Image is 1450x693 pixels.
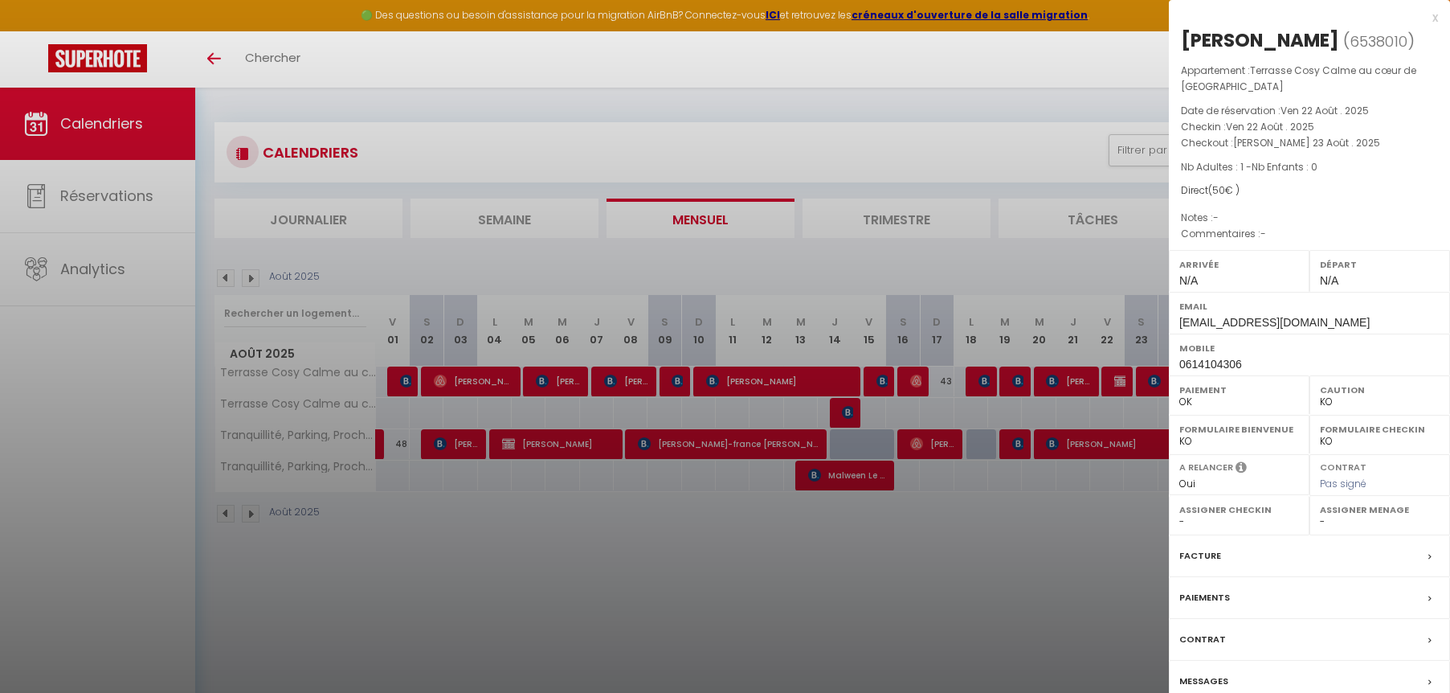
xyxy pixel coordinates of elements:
[1212,183,1225,197] span: 50
[1179,358,1242,371] span: 0614104306
[1343,30,1415,52] span: ( )
[1179,547,1221,564] label: Facture
[1179,298,1440,314] label: Email
[1320,382,1440,398] label: Caution
[1320,477,1366,490] span: Pas signé
[1181,103,1438,119] p: Date de réservation :
[1179,421,1299,437] label: Formulaire Bienvenue
[1320,502,1440,518] label: Assigner Menage
[1181,27,1339,53] div: [PERSON_NAME]
[1179,382,1299,398] label: Paiement
[1181,63,1438,95] p: Appartement :
[1179,274,1198,287] span: N/A
[1179,673,1228,690] label: Messages
[1179,502,1299,518] label: Assigner Checkin
[1252,160,1317,174] span: Nb Enfants : 0
[1179,589,1230,606] label: Paiements
[1233,136,1380,150] span: [PERSON_NAME] 23 Août . 2025
[1226,120,1314,133] span: Ven 22 Août . 2025
[1179,631,1226,648] label: Contrat
[1320,461,1366,471] label: Contrat
[1320,274,1338,287] span: N/A
[1260,227,1266,240] span: -
[1179,461,1233,474] label: A relancer
[1179,256,1299,273] label: Arrivée
[1181,226,1438,242] p: Commentaires :
[1181,160,1317,174] span: Nb Adultes : 1 -
[1181,210,1438,226] p: Notes :
[1181,119,1438,135] p: Checkin :
[1382,621,1438,681] iframe: Chat
[1179,316,1370,329] span: [EMAIL_ADDRESS][DOMAIN_NAME]
[1169,8,1438,27] div: x
[1236,461,1247,478] i: Sélectionner OUI si vous souhaiter envoyer les séquences de messages post-checkout
[1280,104,1369,117] span: Ven 22 Août . 2025
[13,6,61,55] button: Ouvrir le widget de chat LiveChat
[1181,183,1438,199] div: Direct
[1350,31,1407,51] span: 6538010
[1320,421,1440,437] label: Formulaire Checkin
[1181,64,1416,93] span: Terrasse Cosy Calme au cœur de [GEOGRAPHIC_DATA]
[1179,340,1440,356] label: Mobile
[1181,135,1438,151] p: Checkout :
[1208,183,1240,197] span: ( € )
[1213,211,1219,224] span: -
[1320,256,1440,273] label: Départ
